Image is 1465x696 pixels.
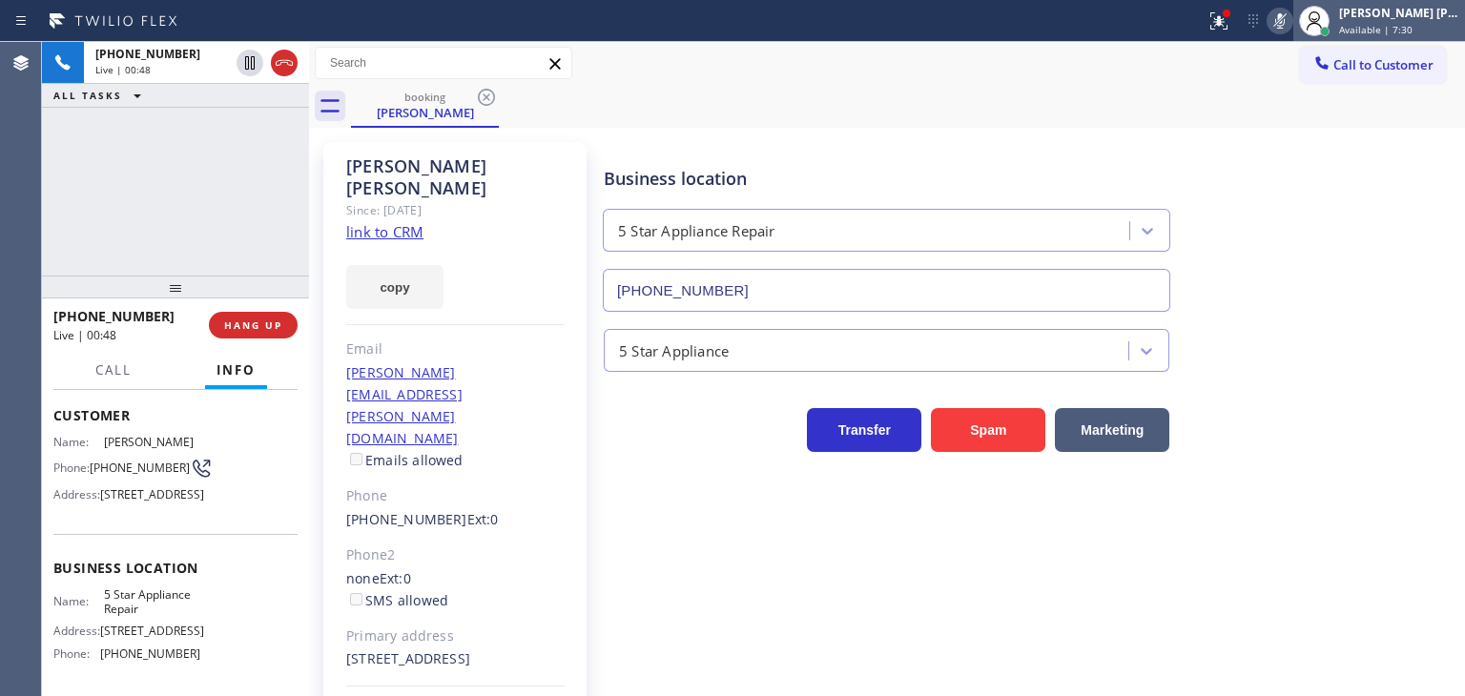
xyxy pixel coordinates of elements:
a: [PHONE_NUMBER] [346,510,467,528]
div: Since: [DATE] [346,199,565,221]
span: Name: [53,594,104,608]
span: Live | 00:48 [53,327,116,343]
span: Address: [53,487,100,502]
div: [STREET_ADDRESS] [346,648,565,670]
span: Ext: 0 [380,569,411,587]
div: booking [353,90,497,104]
input: Phone Number [603,269,1170,312]
div: Primary address [346,625,565,647]
div: Phone2 [346,544,565,566]
div: 5 Star Appliance Repair [618,220,775,242]
span: [STREET_ADDRESS] [100,487,204,502]
span: Customer [53,406,298,424]
label: SMS allowed [346,591,448,609]
div: 5 Star Appliance [619,339,729,361]
span: [PERSON_NAME] [104,435,199,449]
span: Business location [53,559,298,577]
label: Emails allowed [346,451,464,469]
button: Transfer [807,408,921,452]
button: Call to Customer [1300,47,1446,83]
span: [PHONE_NUMBER] [100,646,200,661]
span: Live | 00:48 [95,63,151,76]
button: Spam [931,408,1045,452]
a: [PERSON_NAME][EMAIL_ADDRESS][PERSON_NAME][DOMAIN_NAME] [346,363,463,447]
button: HANG UP [209,312,298,338]
span: Ext: 0 [467,510,499,528]
span: [PHONE_NUMBER] [53,307,175,325]
a: link to CRM [346,222,423,241]
input: Search [316,48,571,78]
span: 5 Star Appliance Repair [104,587,199,617]
span: [PHONE_NUMBER] [90,461,190,475]
button: Marketing [1055,408,1169,452]
div: Amy Mccarter [353,85,497,126]
span: Phone: [53,461,90,475]
button: Info [205,352,267,389]
button: ALL TASKS [42,84,160,107]
button: Hang up [271,50,298,76]
span: Address: [53,624,100,638]
span: Call to Customer [1333,56,1434,73]
div: [PERSON_NAME] [353,104,497,121]
span: Call [95,361,132,379]
input: Emails allowed [350,453,362,465]
span: [STREET_ADDRESS] [100,624,204,638]
span: Info [217,361,256,379]
button: copy [346,265,444,309]
div: Email [346,338,565,360]
button: Hold Customer [237,50,263,76]
span: [PHONE_NUMBER] [95,46,200,62]
div: [PERSON_NAME] [PERSON_NAME] [1339,5,1459,21]
button: Mute [1267,8,1293,34]
div: [PERSON_NAME] [PERSON_NAME] [346,155,565,199]
span: Available | 7:30 [1339,23,1413,36]
div: none [346,568,565,612]
span: HANG UP [224,318,282,332]
div: Business location [604,166,1169,192]
div: Phone [346,485,565,507]
input: SMS allowed [350,593,362,605]
span: Name: [53,435,104,449]
span: ALL TASKS [53,89,122,102]
button: Call [84,352,143,389]
span: Phone: [53,646,100,661]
